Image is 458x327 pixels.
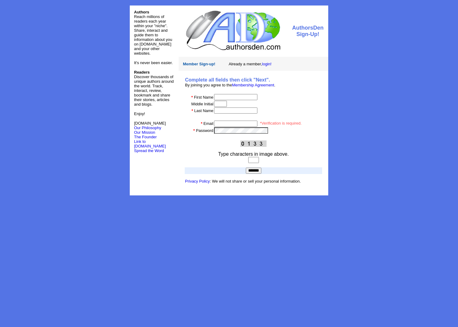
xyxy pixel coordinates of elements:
[134,70,174,107] font: Discover thousands of unique authors around the world. Track, interact, review, bookmark and shar...
[134,148,164,153] a: Spread the Word
[194,108,213,113] font: Last Name
[292,25,324,37] font: AuthorsDen Sign-Up!
[196,128,213,133] font: Password
[232,83,274,87] a: Membership Agreement
[134,10,149,14] font: Authors
[203,121,213,126] font: Email
[191,102,213,106] font: Middle Initial
[218,151,289,157] font: Type characters in image above.
[185,83,275,87] font: By joining you agree to the .
[134,14,172,56] font: Reach millions of readers each year within your "niche". Share, interact and guide them to inform...
[240,140,267,147] img: This Is CAPTCHA Image
[134,139,166,148] a: Link to [DOMAIN_NAME]
[134,60,173,65] font: It's never been easier.
[134,125,161,130] a: Our Philosophy
[260,121,302,125] font: *Verification is required.
[134,121,166,130] font: [DOMAIN_NAME]
[185,179,210,183] a: Privacy Policy
[185,179,301,183] font: : We will not share or sell your personal information.
[194,95,213,100] font: First Name
[134,70,150,74] b: Readers
[134,130,155,135] a: Our Mission
[185,77,270,82] b: Complete all fields then click "Next".
[134,135,157,139] a: The Founder
[229,62,271,66] font: Already a member,
[184,10,281,51] img: logo.jpg
[262,62,271,66] a: login!
[183,62,215,66] font: Member Sign-up!
[134,111,145,116] font: Enjoy!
